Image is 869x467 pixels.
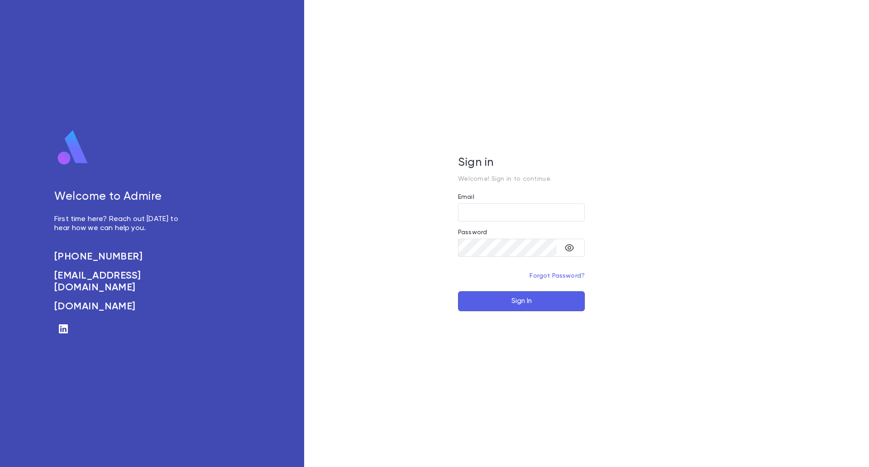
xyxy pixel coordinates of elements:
[458,229,487,236] label: Password
[530,273,585,279] a: Forgot Password?
[560,239,578,257] button: toggle password visibility
[458,193,474,201] label: Email
[458,156,585,170] h5: Sign in
[54,270,188,294] a: [EMAIL_ADDRESS][DOMAIN_NAME]
[54,301,188,313] a: [DOMAIN_NAME]
[54,190,188,204] h5: Welcome to Admire
[54,215,188,233] p: First time here? Reach out [DATE] to hear how we can help you.
[458,291,585,311] button: Sign In
[54,251,188,263] a: [PHONE_NUMBER]
[458,175,585,183] p: Welcome! Sign in to continue.
[54,130,91,166] img: logo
